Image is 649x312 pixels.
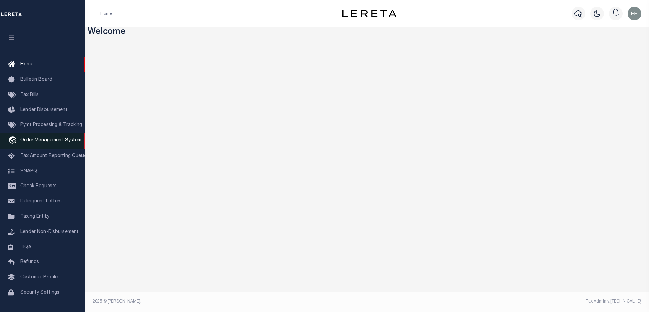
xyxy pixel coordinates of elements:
[20,93,39,97] span: Tax Bills
[100,11,112,17] li: Home
[20,138,81,143] span: Order Management System
[20,245,31,249] span: TIQA
[20,108,68,112] span: Lender Disbursement
[88,298,367,305] div: 2025 © [PERSON_NAME].
[20,214,49,219] span: Taxing Entity
[628,7,641,20] img: svg+xml;base64,PHN2ZyB4bWxucz0iaHR0cDovL3d3dy53My5vcmcvMjAwMC9zdmciIHBvaW50ZXItZXZlbnRzPSJub25lIi...
[20,199,62,204] span: Delinquent Letters
[342,10,396,17] img: logo-dark.svg
[20,184,57,189] span: Check Requests
[20,169,37,173] span: SNAPQ
[20,123,82,128] span: Pymt Processing & Tracking
[20,62,33,67] span: Home
[372,298,642,305] div: Tax Admin v.[TECHNICAL_ID]
[20,275,58,280] span: Customer Profile
[88,27,647,38] h3: Welcome
[20,290,59,295] span: Security Settings
[8,136,19,145] i: travel_explore
[20,77,52,82] span: Bulletin Board
[20,260,39,265] span: Refunds
[20,230,79,234] span: Lender Non-Disbursement
[20,154,87,158] span: Tax Amount Reporting Queue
